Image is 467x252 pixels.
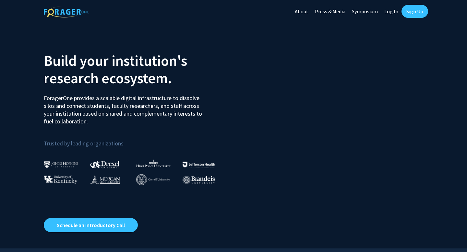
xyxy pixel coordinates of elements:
[183,162,215,168] img: Thomas Jefferson University
[44,52,229,87] h2: Build your institution's research ecosystem.
[183,176,215,184] img: Brandeis University
[90,161,119,168] img: Drexel University
[44,89,207,125] p: ForagerOne provides a scalable digital infrastructure to dissolve silos and connect students, fac...
[136,159,171,167] img: High Point University
[44,175,78,184] img: University of Kentucky
[401,5,428,18] a: Sign Up
[90,175,120,184] img: Morgan State University
[44,131,229,148] p: Trusted by leading organizations
[44,161,78,168] img: Johns Hopkins University
[44,218,138,232] a: Opens in a new tab
[136,174,170,185] img: Cornell University
[44,6,89,17] img: ForagerOne Logo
